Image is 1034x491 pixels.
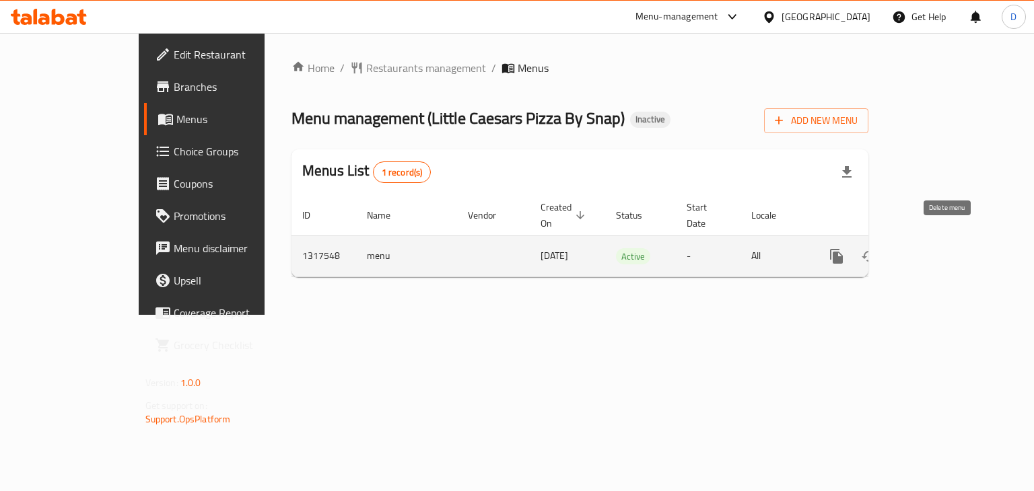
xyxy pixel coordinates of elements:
span: 1.0.0 [180,374,201,391]
a: Promotions [144,200,312,232]
span: ID [302,207,328,223]
span: Menu management ( Little Caesars Pizza By Snap ) [291,103,625,133]
div: Inactive [630,112,670,128]
span: Menu disclaimer [174,240,301,256]
div: Export file [831,156,863,188]
a: Coupons [144,167,312,200]
span: Coupons [174,176,301,192]
span: Promotions [174,208,301,224]
span: Start Date [687,199,724,231]
th: Actions [810,195,961,236]
span: Restaurants management [366,60,486,76]
span: Coverage Report [174,305,301,321]
td: - [676,235,740,276]
span: Grocery Checklist [174,337,301,353]
span: Edit Restaurant [174,46,301,63]
a: Choice Groups [144,135,312,167]
span: Upsell [174,272,301,289]
a: Edit Restaurant [144,38,312,71]
span: Add New Menu [775,112,858,129]
h2: Menus List [302,161,431,183]
span: Created On [541,199,589,231]
div: Total records count [373,161,432,183]
span: Get support on: [145,397,207,414]
td: menu [356,235,457,276]
button: more [821,240,853,272]
span: [DATE] [541,247,568,264]
span: Inactive [630,114,670,125]
table: enhanced table [291,195,961,277]
span: 1 record(s) [374,166,431,179]
button: Add New Menu [764,108,868,133]
div: [GEOGRAPHIC_DATA] [782,9,870,24]
span: Version: [145,374,178,391]
a: Coverage Report [144,297,312,329]
span: Vendor [468,207,514,223]
span: Menus [518,60,549,76]
a: Restaurants management [350,60,486,76]
nav: breadcrumb [291,60,868,76]
li: / [491,60,496,76]
span: Menus [176,111,301,127]
a: Support.OpsPlatform [145,410,231,428]
a: Branches [144,71,312,103]
span: Branches [174,79,301,95]
a: Menus [144,103,312,135]
span: Locale [751,207,794,223]
span: D [1010,9,1016,24]
td: 1317548 [291,235,356,276]
a: Upsell [144,264,312,297]
div: Active [616,248,650,264]
div: Menu-management [635,9,718,25]
li: / [340,60,345,76]
a: Menu disclaimer [144,232,312,264]
a: Grocery Checklist [144,329,312,361]
span: Active [616,249,650,264]
span: Status [616,207,660,223]
td: All [740,235,810,276]
span: Name [367,207,408,223]
a: Home [291,60,335,76]
span: Choice Groups [174,143,301,159]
